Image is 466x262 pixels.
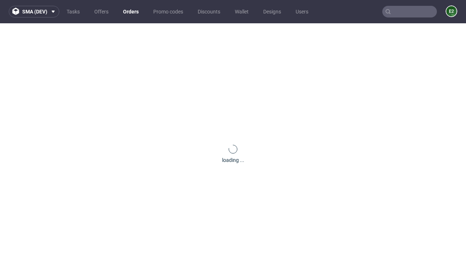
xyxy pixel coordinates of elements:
a: Designs [259,6,285,17]
a: Tasks [62,6,84,17]
div: loading ... [222,156,244,164]
a: Wallet [230,6,253,17]
button: sma (dev) [9,6,59,17]
a: Offers [90,6,113,17]
a: Orders [119,6,143,17]
span: sma (dev) [22,9,47,14]
a: Promo codes [149,6,187,17]
a: Users [291,6,313,17]
a: Discounts [193,6,225,17]
figcaption: e2 [446,6,457,16]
